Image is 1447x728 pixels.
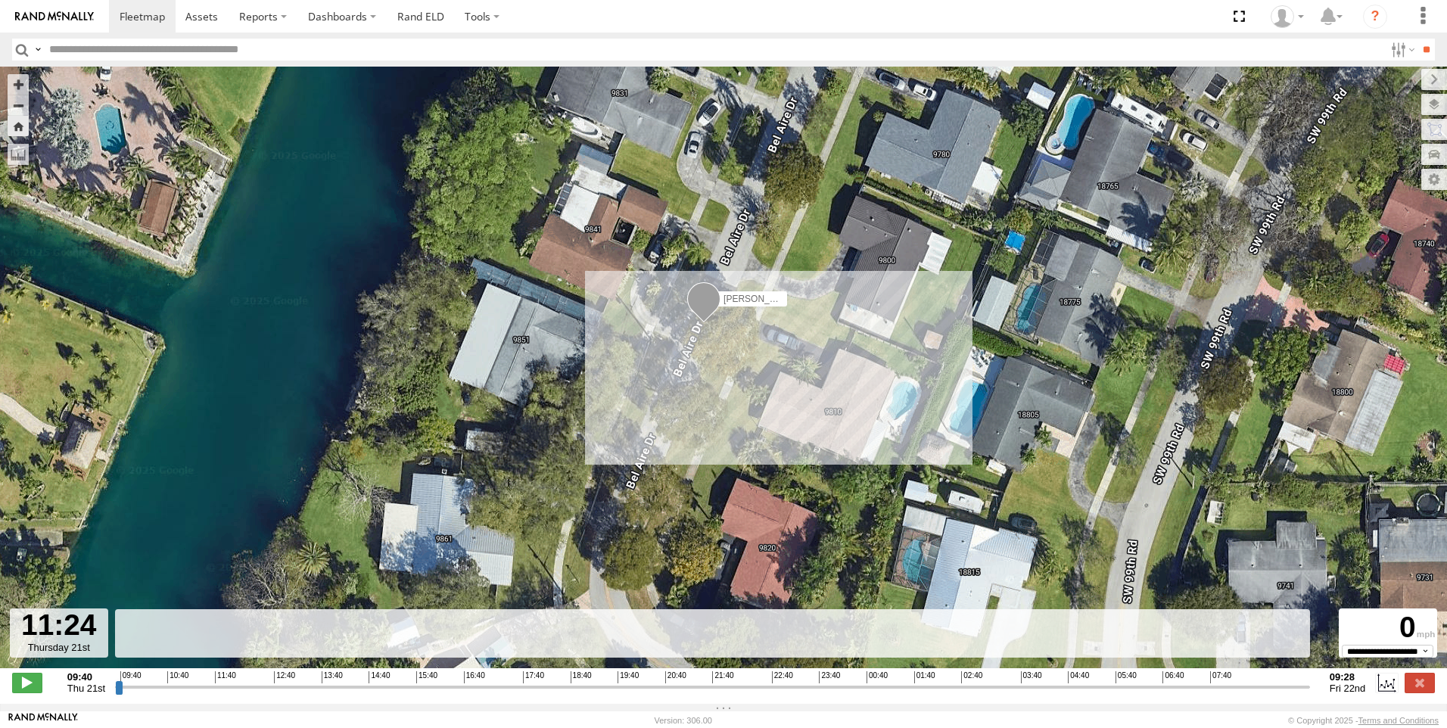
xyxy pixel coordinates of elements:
[1363,5,1387,29] i: ?
[1341,611,1435,645] div: 0
[369,671,390,683] span: 14:40
[215,671,236,683] span: 11:40
[723,294,798,304] span: [PERSON_NAME]
[67,683,105,694] span: Thu 21st Aug 2025
[618,671,639,683] span: 19:40
[571,671,592,683] span: 18:40
[464,671,485,683] span: 16:40
[1021,671,1042,683] span: 03:40
[8,116,29,136] button: Zoom Home
[15,11,94,22] img: rand-logo.svg
[67,671,105,683] strong: 09:40
[914,671,935,683] span: 01:40
[8,713,78,728] a: Visit our Website
[1210,671,1231,683] span: 07:40
[1265,5,1309,28] div: Sean Tobin
[1330,683,1366,694] span: Fri 22nd Aug 2025
[167,671,188,683] span: 10:40
[655,716,712,725] div: Version: 306.00
[8,144,29,165] label: Measure
[523,671,544,683] span: 17:40
[1358,716,1439,725] a: Terms and Conditions
[819,671,840,683] span: 23:40
[712,671,733,683] span: 21:40
[120,671,142,683] span: 09:40
[1330,671,1366,683] strong: 09:28
[1288,716,1439,725] div: © Copyright 2025 -
[772,671,793,683] span: 22:40
[867,671,888,683] span: 00:40
[8,95,29,116] button: Zoom out
[1068,671,1089,683] span: 04:40
[322,671,343,683] span: 13:40
[1385,39,1417,61] label: Search Filter Options
[961,671,982,683] span: 02:40
[32,39,44,61] label: Search Query
[12,673,42,692] label: Play/Stop
[1162,671,1184,683] span: 06:40
[416,671,437,683] span: 15:40
[274,671,295,683] span: 12:40
[8,74,29,95] button: Zoom in
[1405,673,1435,692] label: Close
[665,671,686,683] span: 20:40
[1116,671,1137,683] span: 05:40
[1421,169,1447,190] label: Map Settings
